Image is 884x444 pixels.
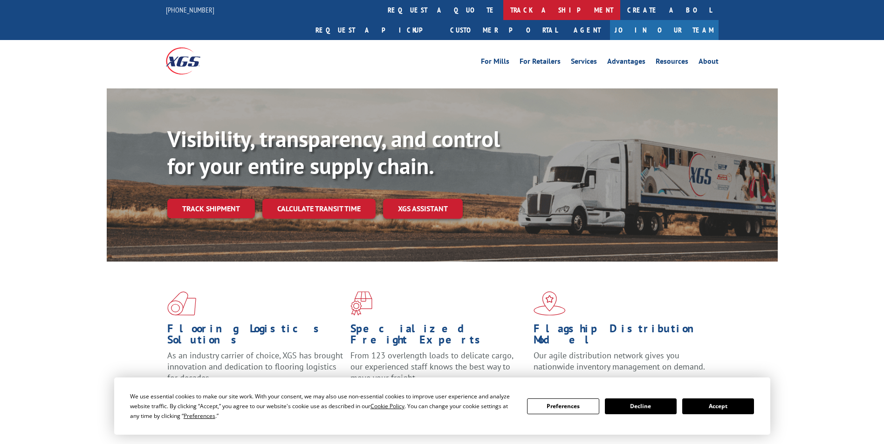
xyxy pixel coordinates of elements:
a: Advantages [607,58,645,68]
a: Customer Portal [443,20,564,40]
a: Agent [564,20,610,40]
h1: Flooring Logistics Solutions [167,323,343,350]
b: Visibility, transparency, and control for your entire supply chain. [167,124,500,180]
a: Calculate transit time [262,199,376,219]
img: xgs-icon-flagship-distribution-model-red [534,291,566,316]
a: Track shipment [167,199,255,218]
p: From 123 overlength loads to delicate cargo, our experienced staff knows the best way to move you... [350,350,527,391]
img: xgs-icon-total-supply-chain-intelligence-red [167,291,196,316]
img: xgs-icon-focused-on-flooring-red [350,291,372,316]
a: [PHONE_NUMBER] [166,5,214,14]
span: Our agile distribution network gives you nationwide inventory management on demand. [534,350,705,372]
button: Preferences [527,398,599,414]
button: Decline [605,398,677,414]
a: Join Our Team [610,20,719,40]
button: Accept [682,398,754,414]
a: Resources [656,58,688,68]
span: Cookie Policy [370,402,404,410]
div: We use essential cookies to make our site work. With your consent, we may also use non-essential ... [130,391,516,421]
a: Services [571,58,597,68]
a: Request a pickup [308,20,443,40]
span: Preferences [184,412,215,420]
a: About [699,58,719,68]
div: Cookie Consent Prompt [114,377,770,435]
span: As an industry carrier of choice, XGS has brought innovation and dedication to flooring logistics... [167,350,343,383]
a: XGS ASSISTANT [383,199,463,219]
a: For Mills [481,58,509,68]
h1: Specialized Freight Experts [350,323,527,350]
h1: Flagship Distribution Model [534,323,710,350]
a: For Retailers [520,58,561,68]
